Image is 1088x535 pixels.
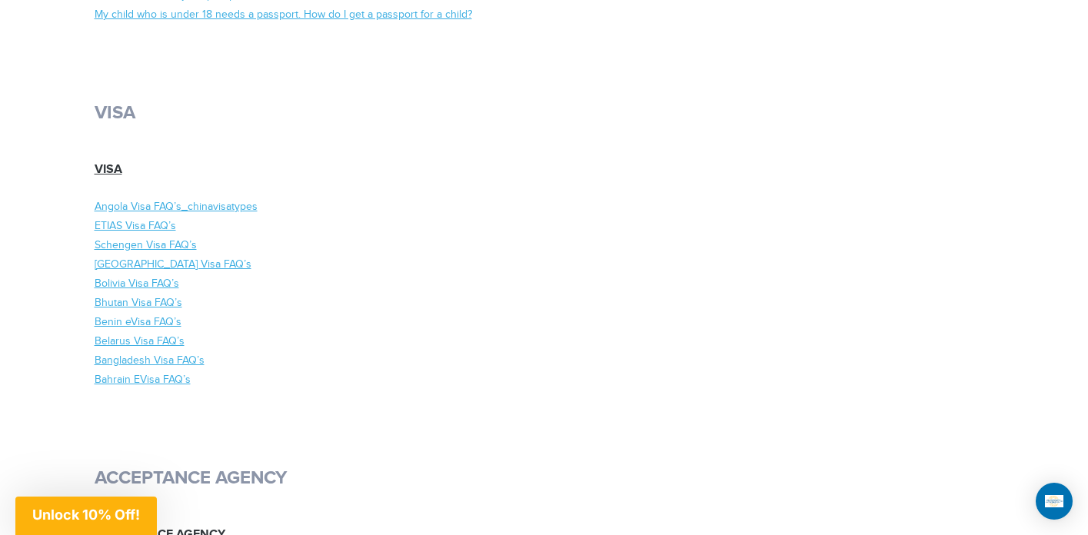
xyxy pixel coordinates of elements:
span: Unlock 10% Off! [32,507,140,523]
a: Belarus Visa FAQ’s [95,334,533,350]
a: Bahrain EVisa FAQ’s [95,373,533,388]
a: Schengen Visa FAQ’s [95,238,533,254]
a: ETIAS Visa FAQ’s [95,219,533,234]
a: Bolivia Visa FAQ’s [95,277,533,292]
h2: Visa [95,101,994,124]
a: My child who is under 18 needs a passport. How do I get a passport for a child? [95,8,533,23]
div: Open Intercom Messenger [1036,483,1073,520]
a: Bangladesh Visa FAQ’s [95,354,533,369]
a: Angola Visa FAQ’s_chinavisatypes [95,200,533,215]
a: Visa [95,162,122,177]
a: [GEOGRAPHIC_DATA] Visa FAQ’s [95,258,533,273]
a: Bhutan Visa FAQ’s [95,296,533,311]
h2: Acceptance Agency [95,467,994,489]
div: Unlock 10% Off! [15,497,157,535]
a: Benin eVisa FAQ’s [95,315,533,331]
